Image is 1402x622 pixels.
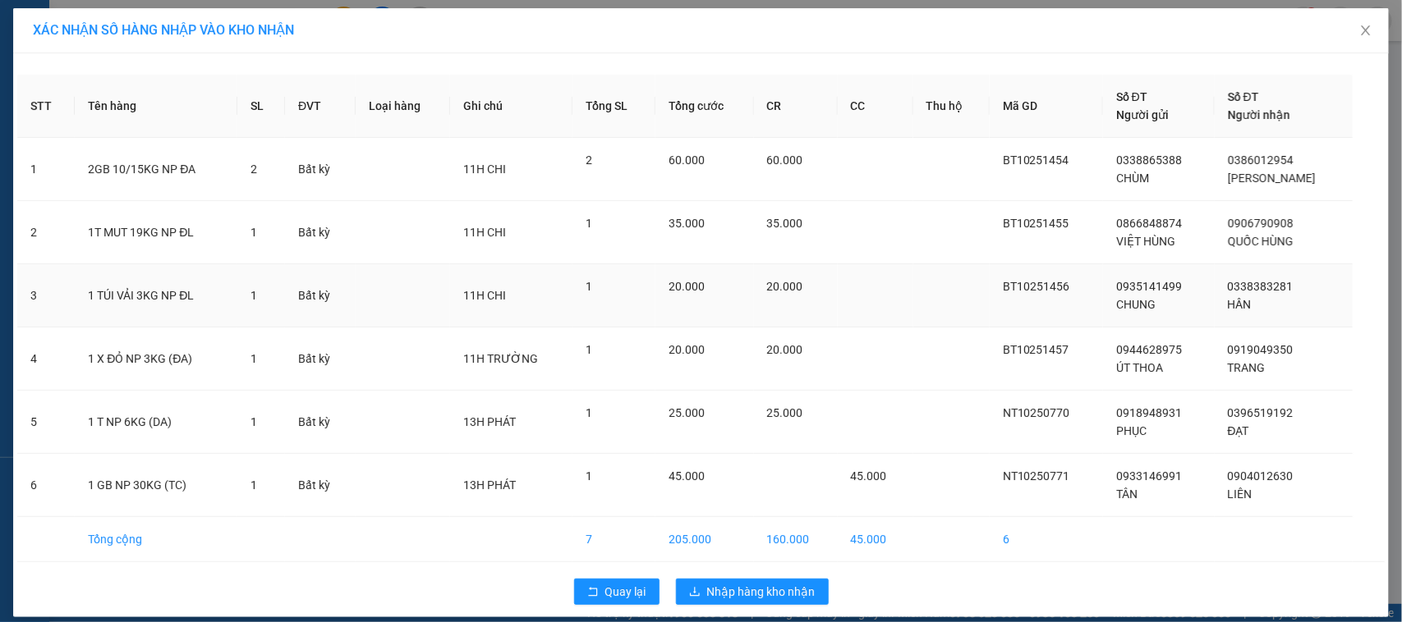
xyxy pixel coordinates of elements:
[1116,343,1182,356] span: 0944628975
[33,22,294,38] span: XÁC NHẬN SỐ HÀNG NHẬP VÀO KHO NHẬN
[17,75,75,138] th: STT
[574,579,660,605] button: rollbackQuay lại
[669,343,705,356] span: 20.000
[1228,487,1253,501] span: LIÊN
[1116,361,1163,374] span: ÚT THOA
[251,162,257,176] span: 2
[669,153,705,167] span: 60.000
[669,469,705,483] span: 45.000
[586,343,592,356] span: 1
[463,289,506,302] span: 11H CHI
[1116,217,1182,230] span: 0866848874
[1116,235,1175,248] span: VIỆT HÙNG
[1228,424,1249,437] span: ĐẠT
[1003,153,1069,167] span: BT10251454
[17,454,75,517] td: 6
[913,75,990,138] th: Thu hộ
[251,289,257,302] span: 1
[1116,487,1138,501] span: TÂN
[676,579,829,605] button: downloadNhập hàng kho nhận
[586,153,592,167] span: 2
[586,469,592,483] span: 1
[1116,90,1147,103] span: Số ĐT
[75,517,237,562] td: Tổng cộng
[1003,280,1069,293] span: BT10251456
[251,415,257,428] span: 1
[1116,153,1182,167] span: 0338865388
[1116,298,1156,311] span: CHUNG
[1228,343,1294,356] span: 0919049350
[1116,469,1182,483] span: 0933146991
[767,343,803,356] span: 20.000
[251,478,257,492] span: 1
[655,517,754,562] td: 205.000
[17,138,75,201] td: 1
[754,517,838,562] td: 160.000
[586,406,592,419] span: 1
[285,138,356,201] td: Bất kỳ
[1003,469,1070,483] span: NT10250771
[463,352,538,365] span: 11H TRƯỜNG
[586,280,592,293] span: 1
[1228,217,1294,230] span: 0906790908
[463,162,506,176] span: 11H CHI
[1228,298,1252,311] span: HÂN
[285,75,356,138] th: ĐVT
[1228,235,1294,248] span: QUỐC HÙNG
[75,138,237,201] td: 2GB 10/15KG NP ĐA
[754,75,838,138] th: CR
[75,454,237,517] td: 1 GB NP 30KG (TC)
[1116,172,1149,185] span: CHÙM
[1116,406,1182,419] span: 0918948931
[572,75,655,138] th: Tổng SL
[75,201,237,264] td: 1T MUT 19KG NP ĐL
[17,201,75,264] td: 2
[17,391,75,454] td: 5
[767,153,803,167] span: 60.000
[17,264,75,327] td: 3
[767,280,803,293] span: 20.000
[463,478,516,492] span: 13H PHÁT
[463,415,516,428] span: 13H PHÁT
[990,517,1103,562] td: 6
[1228,153,1294,167] span: 0386012954
[75,75,237,138] th: Tên hàng
[707,583,816,601] span: Nhập hàng kho nhận
[75,327,237,391] td: 1 X ĐỎ NP 3KG (ĐA)
[669,217,705,230] span: 35.000
[75,264,237,327] td: 1 TÚI VẢI 3KG NP ĐL
[838,517,913,562] td: 45.000
[251,352,257,365] span: 1
[1228,172,1316,185] span: [PERSON_NAME]
[251,226,257,239] span: 1
[356,75,450,138] th: Loại hàng
[285,454,356,517] td: Bất kỳ
[655,75,754,138] th: Tổng cước
[1003,406,1070,419] span: NT10250770
[851,469,887,483] span: 45.000
[605,583,646,601] span: Quay lại
[669,406,705,419] span: 25.000
[463,226,506,239] span: 11H CHI
[1116,280,1182,293] span: 0935141499
[75,391,237,454] td: 1 T NP 6KG (DA)
[586,217,592,230] span: 1
[1116,424,1147,437] span: PHỤC
[1228,361,1266,374] span: TRANG
[1228,469,1294,483] span: 0904012630
[17,327,75,391] td: 4
[285,201,356,264] td: Bất kỳ
[285,327,356,391] td: Bất kỳ
[587,586,599,599] span: rollback
[1343,8,1389,54] button: Close
[1003,217,1069,230] span: BT10251455
[838,75,913,138] th: CC
[767,406,803,419] span: 25.000
[285,391,356,454] td: Bất kỳ
[1003,343,1069,356] span: BT10251457
[689,586,701,599] span: download
[1359,24,1372,37] span: close
[1228,406,1294,419] span: 0396519192
[572,517,655,562] td: 7
[1228,108,1290,121] span: Người nhận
